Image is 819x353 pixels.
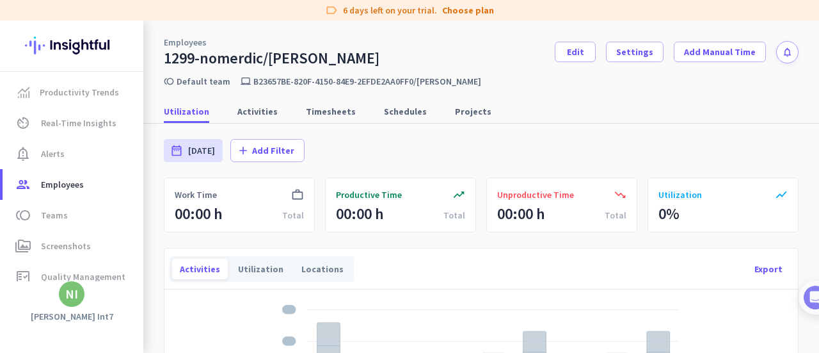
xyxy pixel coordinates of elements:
[497,204,545,224] div: 00:00 h
[3,77,143,108] a: menu-itemProductivity Trends
[3,108,143,138] a: av_timerReal-Time Insights
[177,76,230,87] a: Default team
[3,261,143,292] a: fact_checkQuality Management
[614,188,626,201] i: trending_down
[65,288,78,300] div: NI
[455,105,491,118] span: Projects
[237,105,278,118] span: Activities
[230,259,291,279] div: Utilization
[170,144,183,157] i: date_range
[282,209,304,222] div: Total
[15,177,31,192] i: group
[41,269,125,284] span: Quality Management
[41,177,84,192] span: Employees
[744,254,793,284] div: Export
[25,21,118,70] img: Insightful logo
[3,200,143,231] a: tollTeams
[175,188,217,201] span: Work Time
[658,204,680,224] div: 0%
[15,115,31,131] i: av_timer
[41,208,68,223] span: Teams
[15,208,31,223] i: toll
[164,49,379,68] div: 1299-nomerdic/[PERSON_NAME]
[3,169,143,200] a: groupEmployees
[3,231,143,261] a: perm_mediaScreenshots
[253,76,481,87] p: b23657be-820f-4150-84e9-2efde2aa0ff0/[PERSON_NAME]
[336,204,384,224] div: 00:00 h
[616,45,653,58] span: Settings
[606,42,664,62] button: Settings
[15,238,31,254] i: perm_media
[384,105,427,118] span: Schedules
[658,188,702,201] span: Utilization
[294,259,351,279] div: Locations
[175,204,223,224] div: 00:00 h
[41,115,116,131] span: Real-Time Insights
[555,42,596,62] button: Edit
[306,105,356,118] span: Timesheets
[442,4,494,17] a: Choose plan
[164,105,209,118] span: Utilization
[291,188,304,201] i: work_outline
[674,42,766,62] button: Add Manual Time
[452,188,465,201] i: trending_up
[252,144,294,157] span: Add Filter
[41,238,91,254] span: Screenshots
[15,146,31,161] i: notification_important
[188,144,215,157] span: [DATE]
[336,188,402,201] span: Productive Time
[775,188,788,201] i: show_chart
[237,144,250,157] i: add
[230,139,305,162] button: addAdd Filter
[164,36,207,49] a: Employees
[15,269,31,284] i: fact_check
[3,138,143,169] a: notification_importantAlerts
[172,259,228,279] div: Activities
[18,86,29,98] img: menu-item
[325,4,338,17] i: label
[605,209,626,222] div: Total
[40,85,119,100] span: Productivity Trends
[776,41,799,63] button: notifications
[684,45,756,58] span: Add Manual Time
[241,76,251,86] i: laptop_mac
[567,45,584,58] span: Edit
[782,47,793,58] i: notifications
[41,146,65,161] span: Alerts
[443,209,465,222] div: Total
[497,188,574,201] span: Unproductive Time
[164,76,174,86] i: toll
